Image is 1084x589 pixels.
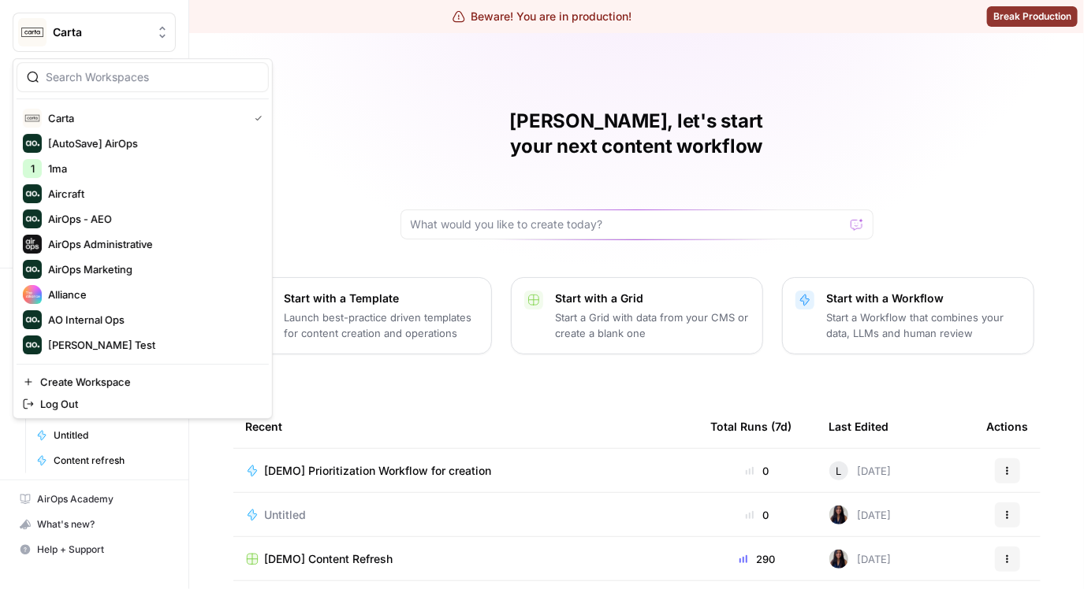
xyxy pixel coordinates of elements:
div: Workspace: Carta [13,58,273,419]
div: Recent [246,405,686,448]
p: Start with a Grid [556,291,750,306]
span: Create Workspace [40,374,256,390]
img: Carta Logo [23,109,42,128]
div: What's new? [13,513,175,536]
span: 1ma [48,161,256,176]
div: [DATE] [829,506,892,524]
a: Untitled [246,507,686,523]
span: Aircraft [48,186,256,202]
span: AirOps Administrative [48,236,256,252]
div: 0 [711,507,804,523]
span: L [836,463,841,479]
button: What's new? [13,512,176,537]
div: Total Runs (7d) [711,405,792,448]
span: Break Production [993,9,1071,24]
span: Content refresh [54,454,169,468]
span: AirOps - AEO [48,211,256,227]
img: rox323kbkgutb4wcij4krxobkpon [829,550,848,569]
span: 1 [30,161,34,176]
span: Alliance [48,287,256,302]
span: [AutoSave] AirOps [48,135,256,151]
img: Carta Logo [18,18,47,46]
span: Carta [53,24,148,40]
div: 0 [711,463,804,479]
img: AirOps - AEO Logo [23,209,42,228]
span: Untitled [54,428,169,443]
p: Launch best-practice driven templates for content creation and operations [285,309,479,341]
img: AirOps Marketing Logo [23,260,42,279]
input: Search Workspaces [46,69,259,85]
span: Carta [48,110,242,126]
a: Content refresh [29,448,176,473]
p: Start a Grid with data from your CMS or create a blank one [556,309,750,341]
div: Beware! You are in production! [453,9,632,24]
img: Alliance Logo [23,285,42,304]
div: [DATE] [829,550,892,569]
span: Untitled [265,507,307,523]
div: [DATE] [829,461,892,480]
div: Actions [987,405,1029,448]
button: Start with a GridStart a Grid with data from your CMS or create a blank one [511,277,763,354]
span: AO Internal Ops [48,312,256,328]
p: Start with a Workflow [827,291,1021,306]
span: Help + Support [37,543,169,557]
input: What would you like to create today? [411,217,844,232]
button: Break Production [987,6,1078,27]
div: Last Edited [829,405,889,448]
a: Create Workspace [17,371,269,393]
span: Log Out [40,396,256,412]
a: Untitled [29,423,176,448]
span: [DEMO] Prioritization Workflow for creation [265,463,492,479]
a: [DEMO] Content Refresh [246,551,686,567]
img: AO Internal Ops Logo [23,310,42,329]
span: [DEMO] Content Refresh [265,551,393,567]
p: Start a Workflow that combines your data, LLMs and human review [827,309,1021,341]
span: AirOps Academy [37,492,169,506]
div: 290 [711,551,804,567]
button: Workspace: Carta [13,13,176,52]
button: Start with a TemplateLaunch best-practice driven templates for content creation and operations [240,277,492,354]
h1: [PERSON_NAME], let's start your next content workflow [400,109,874,159]
button: Help + Support [13,537,176,562]
img: [AutoSave] AirOps Logo [23,134,42,153]
p: Start with a Template [285,291,479,306]
a: Log Out [17,393,269,415]
button: Start with a WorkflowStart a Workflow that combines your data, LLMs and human review [782,277,1034,354]
img: AirOps Administrative Logo [23,235,42,254]
span: AirOps Marketing [48,261,256,277]
a: AirOps Academy [13,487,176,512]
img: Aircraft Logo [23,184,42,203]
img: rox323kbkgutb4wcij4krxobkpon [829,506,848,524]
a: [DEMO] Prioritization Workflow for creation [246,463,686,479]
span: [PERSON_NAME] Test [48,337,256,353]
img: Dillon Test Logo [23,335,42,354]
